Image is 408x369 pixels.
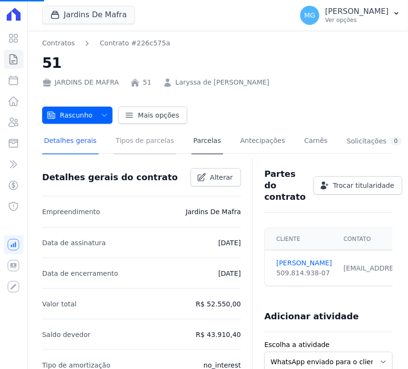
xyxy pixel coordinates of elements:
[42,237,106,249] p: Data de assinatura
[42,298,77,310] p: Valor total
[186,206,241,217] p: Jardins De Mafra
[196,298,241,310] p: R$ 52.550,00
[264,340,393,350] label: Escolha a atividade
[42,329,91,340] p: Saldo devedor
[314,176,403,195] a: Trocar titularidade
[210,173,233,182] span: Alterar
[138,110,179,120] span: Mais opções
[333,181,395,190] span: Trocar titularidade
[347,137,402,146] div: Solicitações
[218,268,241,279] p: [DATE]
[196,329,241,340] p: R$ 43.910,40
[42,268,118,279] p: Data de encerramento
[325,7,389,16] p: [PERSON_NAME]
[42,52,393,74] h2: 51
[100,38,170,48] a: Contrato #226c575a
[42,107,113,124] button: Rascunho
[42,38,75,48] a: Contratos
[42,77,119,87] div: JARDINS DE MAFRA
[192,129,223,154] a: Parcelas
[175,77,269,87] a: Laryssa de [PERSON_NAME]
[265,228,338,250] th: Cliente
[143,77,151,87] a: 51
[264,168,306,203] h3: Partes do contrato
[293,2,408,29] button: MG [PERSON_NAME] Ver opções
[114,129,176,154] a: Tipos de parcelas
[42,172,178,183] h3: Detalhes gerais do contrato
[191,168,241,186] a: Alterar
[118,107,187,124] a: Mais opções
[276,258,332,268] a: [PERSON_NAME]
[42,6,135,24] button: Jardins De Mafra
[276,268,332,278] div: 509.814.938-07
[305,12,316,19] span: MG
[42,129,99,154] a: Detalhes gerais
[42,38,170,48] nav: Breadcrumb
[218,237,241,249] p: [DATE]
[264,311,359,322] h3: Adicionar atividade
[42,38,393,48] nav: Breadcrumb
[325,16,389,24] p: Ver opções
[238,129,287,154] a: Antecipações
[46,107,92,124] span: Rascunho
[302,129,329,154] a: Carnês
[42,206,100,217] p: Empreendimento
[390,137,402,146] div: 0
[345,129,404,154] a: Solicitações0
